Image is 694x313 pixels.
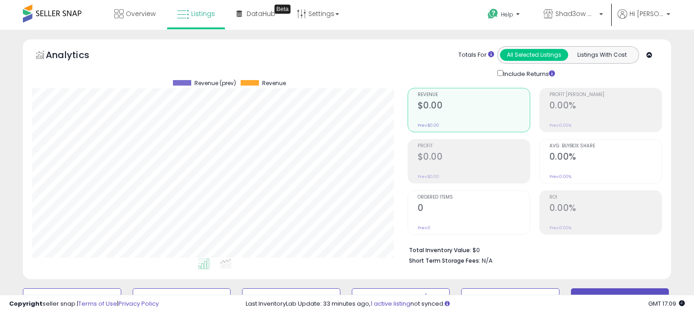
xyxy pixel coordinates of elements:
a: Help [480,1,529,30]
span: N/A [482,256,493,265]
i: Get Help [487,8,499,20]
button: Repricing Off [242,288,340,307]
button: Listings without Min/Max [352,288,450,307]
span: Shad3ow Goods & Services [555,9,597,18]
li: $0 [409,244,655,255]
h5: Analytics [46,49,107,64]
small: Prev: $0.00 [418,123,439,128]
span: Revenue [262,80,286,86]
a: Privacy Policy [118,299,159,308]
span: Revenue (prev) [194,80,236,86]
a: Hi [PERSON_NAME] [618,9,670,30]
a: 1 active listing [371,299,410,308]
span: Help [501,11,513,18]
button: Listings With Cost [568,49,636,61]
span: Profit [PERSON_NAME] [549,92,662,97]
small: Prev: 0.00% [549,123,571,128]
small: Prev: 0.00% [549,225,571,231]
div: Tooltip anchor [274,5,291,14]
span: DataHub [247,9,275,18]
span: Overview [126,9,156,18]
h2: 0.00% [549,100,662,113]
span: Revenue [418,92,530,97]
span: Avg. Buybox Share [549,144,662,149]
h2: $0.00 [418,100,530,113]
span: Hi [PERSON_NAME] [629,9,664,18]
small: Prev: 0 [418,225,430,231]
span: Listings [191,9,215,18]
span: ROI [549,195,662,200]
span: Ordered Items [418,195,530,200]
div: Include Returns [490,68,566,79]
button: Listings without Cost [571,288,669,307]
b: Total Inventory Value: [409,246,471,254]
button: All Selected Listings [500,49,568,61]
div: seller snap | | [9,300,159,308]
h2: 0.00% [549,203,662,215]
b: Short Term Storage Fees: [409,257,480,264]
h2: 0 [418,203,530,215]
button: Non Competitive [461,288,560,307]
small: Prev: $0.00 [418,174,439,179]
a: Terms of Use [78,299,117,308]
button: Repricing On [133,288,231,307]
h2: 0.00% [549,151,662,164]
h2: $0.00 [418,151,530,164]
small: Prev: 0.00% [549,174,571,179]
div: Last InventoryLab Update: 33 minutes ago, not synced. [246,300,685,308]
span: Profit [418,144,530,149]
div: Totals For [458,51,494,59]
span: 2025-09-7 17:09 GMT [648,299,685,308]
strong: Copyright [9,299,43,308]
button: Default [23,288,121,307]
